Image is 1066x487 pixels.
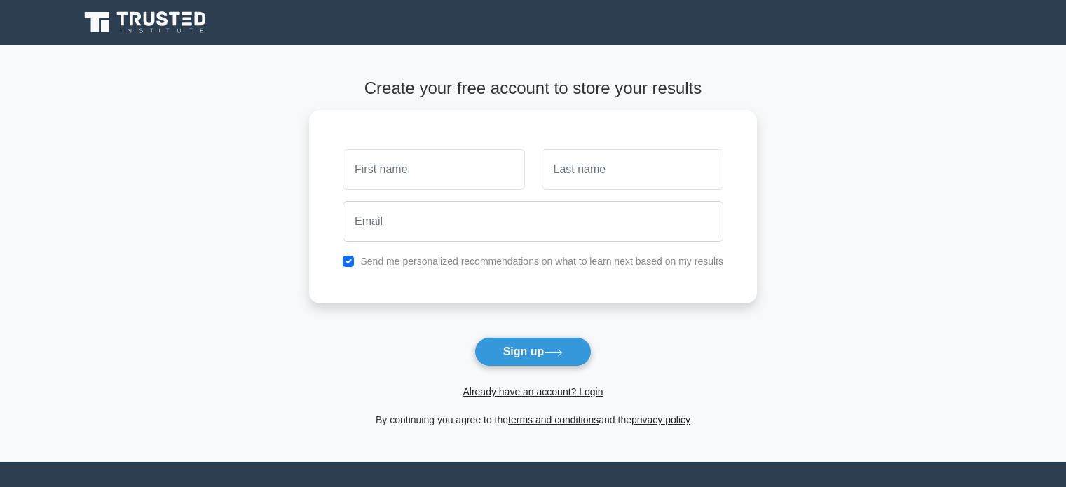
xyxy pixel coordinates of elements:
[542,149,723,190] input: Last name
[463,386,603,397] a: Already have an account? Login
[343,149,524,190] input: First name
[301,411,765,428] div: By continuing you agree to the and the
[474,337,592,366] button: Sign up
[343,201,723,242] input: Email
[508,414,599,425] a: terms and conditions
[309,78,757,99] h4: Create your free account to store your results
[631,414,690,425] a: privacy policy
[360,256,723,267] label: Send me personalized recommendations on what to learn next based on my results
